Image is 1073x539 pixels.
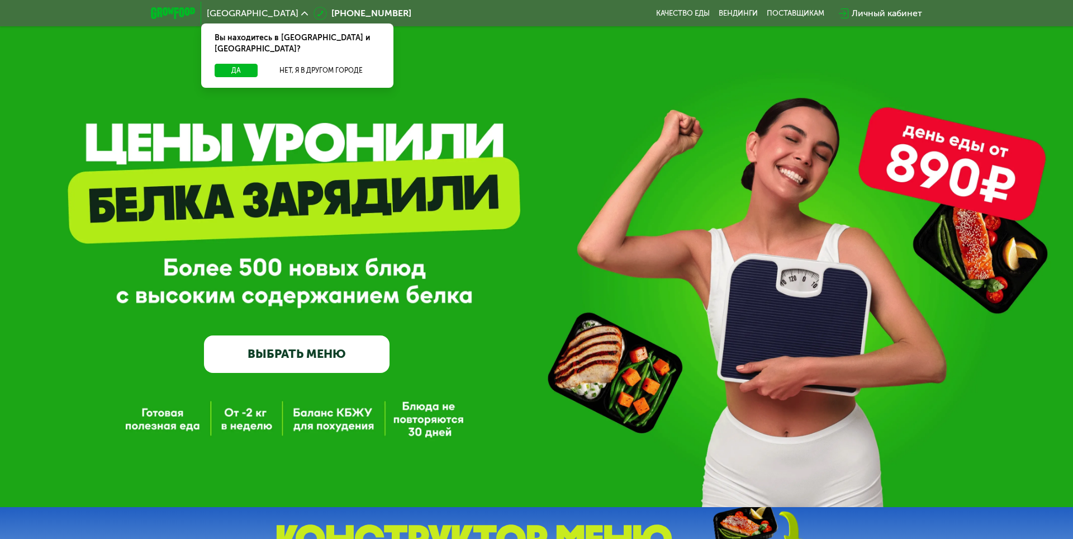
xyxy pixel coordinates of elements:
[207,9,298,18] span: [GEOGRAPHIC_DATA]
[719,9,758,18] a: Вендинги
[215,64,258,77] button: Да
[201,23,393,64] div: Вы находитесь в [GEOGRAPHIC_DATA] и [GEOGRAPHIC_DATA]?
[314,7,411,20] a: [PHONE_NUMBER]
[852,7,922,20] div: Личный кабинет
[767,9,824,18] div: поставщикам
[204,335,390,373] a: ВЫБРАТЬ МЕНЮ
[262,64,380,77] button: Нет, я в другом городе
[656,9,710,18] a: Качество еды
